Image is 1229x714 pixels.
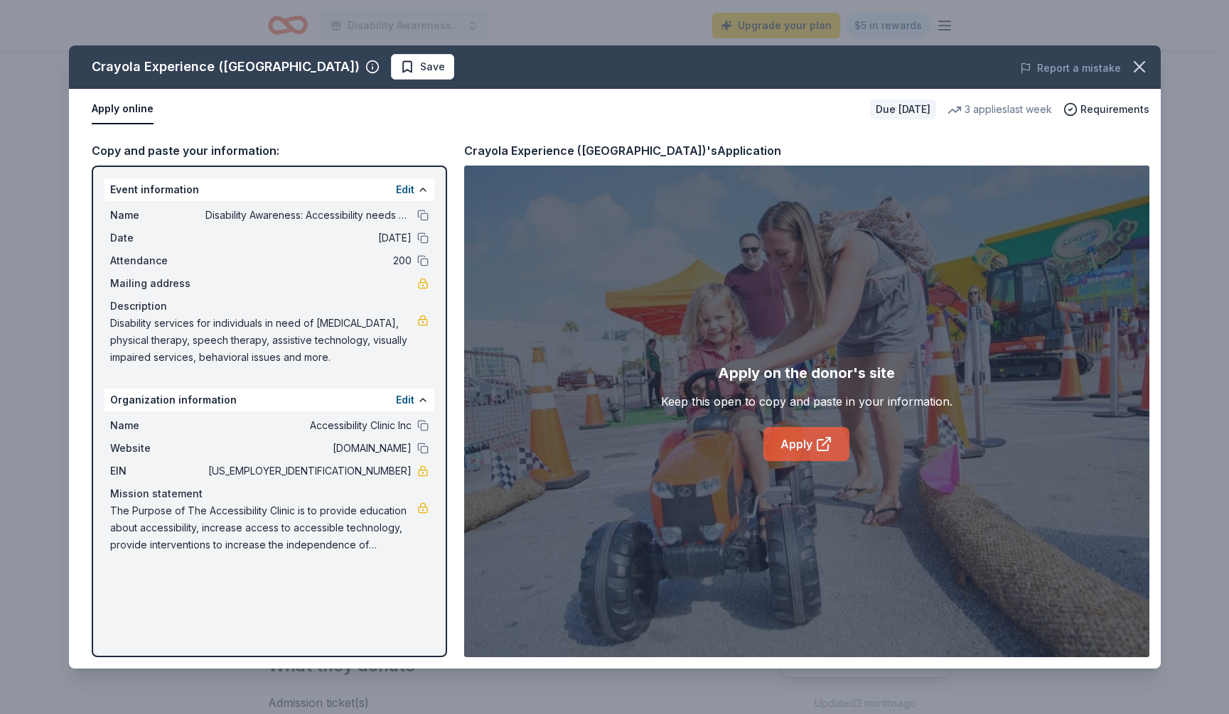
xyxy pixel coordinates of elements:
[870,99,936,119] div: Due [DATE]
[1063,101,1149,118] button: Requirements
[110,417,205,434] span: Name
[763,427,849,461] a: Apply
[104,178,434,201] div: Event information
[110,252,205,269] span: Attendance
[92,94,154,124] button: Apply online
[396,391,414,409] button: Edit
[1080,101,1149,118] span: Requirements
[110,298,429,315] div: Description
[92,55,360,78] div: Crayola Experience ([GEOGRAPHIC_DATA])
[948,101,1052,118] div: 3 applies last week
[205,252,412,269] span: 200
[205,229,412,247] span: [DATE]
[110,485,429,502] div: Mission statement
[464,141,781,160] div: Crayola Experience ([GEOGRAPHIC_DATA])'s Application
[420,58,445,75] span: Save
[205,463,412,480] span: [US_EMPLOYER_IDENTIFICATION_NUMBER]
[110,229,205,247] span: Date
[110,275,205,292] span: Mailing address
[1020,60,1121,77] button: Report a mistake
[104,389,434,411] div: Organization information
[110,315,417,366] span: Disability services for individuals in need of [MEDICAL_DATA], physical therapy, speech therapy, ...
[92,141,447,160] div: Copy and paste your information:
[205,440,412,457] span: [DOMAIN_NAME]
[391,54,454,80] button: Save
[396,181,414,198] button: Edit
[110,440,205,457] span: Website
[718,362,895,384] div: Apply on the donor's site
[661,393,952,410] div: Keep this open to copy and paste in your information.
[205,417,412,434] span: Accessibility Clinic Inc
[110,502,417,553] span: The Purpose of The Accessibility Clinic is to provide education about accessibility, increase acc...
[110,463,205,480] span: EIN
[110,207,205,224] span: Name
[205,207,412,224] span: Disability Awareness: Accessibility needs assessments.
